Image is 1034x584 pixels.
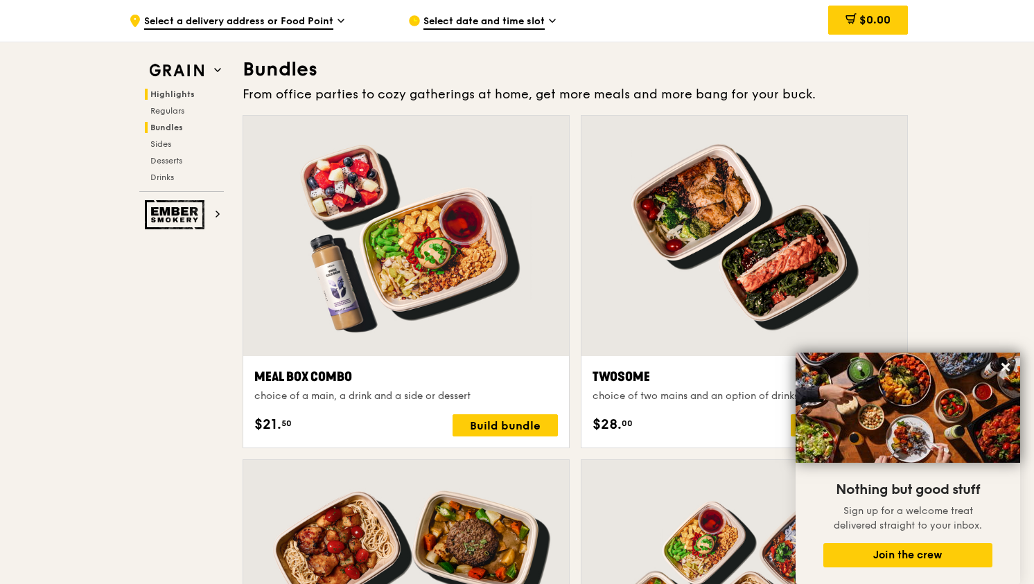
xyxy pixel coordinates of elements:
[243,85,908,104] div: From office parties to cozy gatherings at home, get more meals and more bang for your buck.
[823,543,992,567] button: Join the crew
[145,200,209,229] img: Ember Smokery web logo
[593,389,896,403] div: choice of two mains and an option of drinks, desserts and sides
[150,156,182,166] span: Desserts
[796,353,1020,463] img: DSC07876-Edit02-Large.jpeg
[836,481,980,498] span: Nothing but good stuff
[150,123,183,132] span: Bundles
[254,367,558,387] div: Meal Box Combo
[423,15,545,30] span: Select date and time slot
[593,414,622,435] span: $28.
[150,139,171,149] span: Sides
[791,414,896,436] div: Build bundle
[150,172,174,182] span: Drinks
[281,418,292,429] span: 50
[834,505,982,531] span: Sign up for a welcome treat delivered straight to your inbox.
[254,414,281,435] span: $21.
[150,89,195,99] span: Highlights
[254,389,558,403] div: choice of a main, a drink and a side or dessert
[150,106,184,116] span: Regulars
[622,418,633,429] span: 00
[859,13,891,26] span: $0.00
[243,57,908,82] h3: Bundles
[453,414,558,436] div: Build bundle
[593,367,896,387] div: Twosome
[994,356,1017,378] button: Close
[145,58,209,83] img: Grain web logo
[144,15,333,30] span: Select a delivery address or Food Point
